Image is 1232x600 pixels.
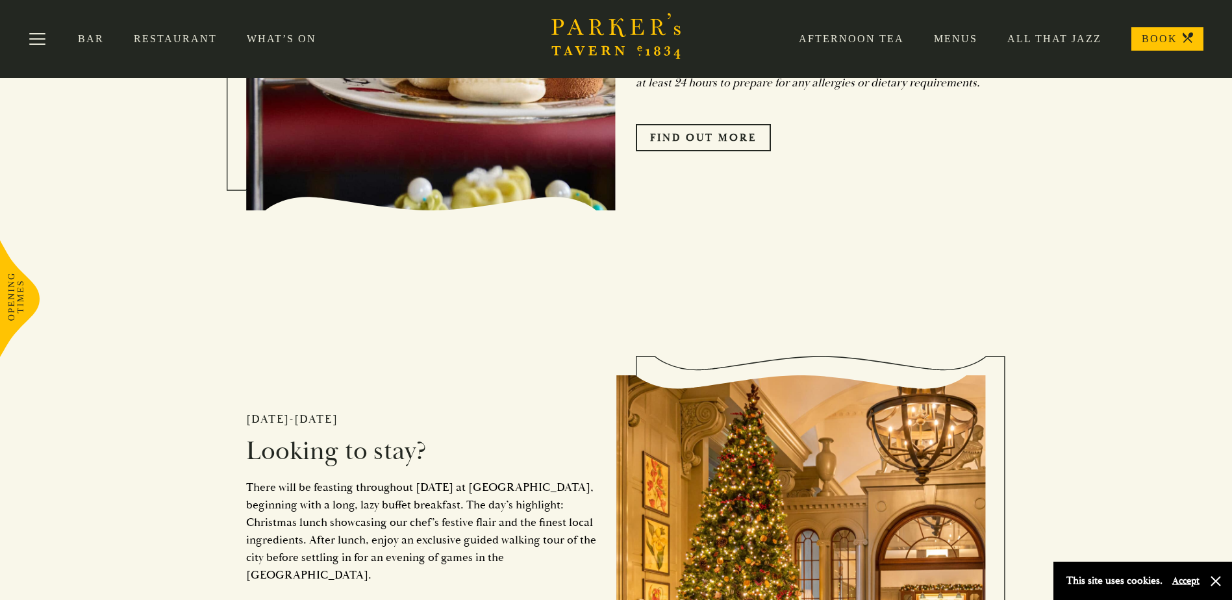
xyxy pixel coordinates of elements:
[246,479,597,584] p: There will be feasting throughout [DATE] at [GEOGRAPHIC_DATA], beginning with a long, lazy buffet...
[1209,575,1222,588] button: Close and accept
[636,124,771,151] a: FIND OUT MORE
[636,40,984,90] em: Served [DATE] – [DATE] 12:30-5pm. £45 per person. Free-from menu also available. Please note, fre...
[246,412,597,427] h2: [DATE]-[DATE]
[1172,575,1200,587] button: Accept
[246,436,597,467] h2: Looking to stay?
[1066,571,1163,590] p: This site uses cookies.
